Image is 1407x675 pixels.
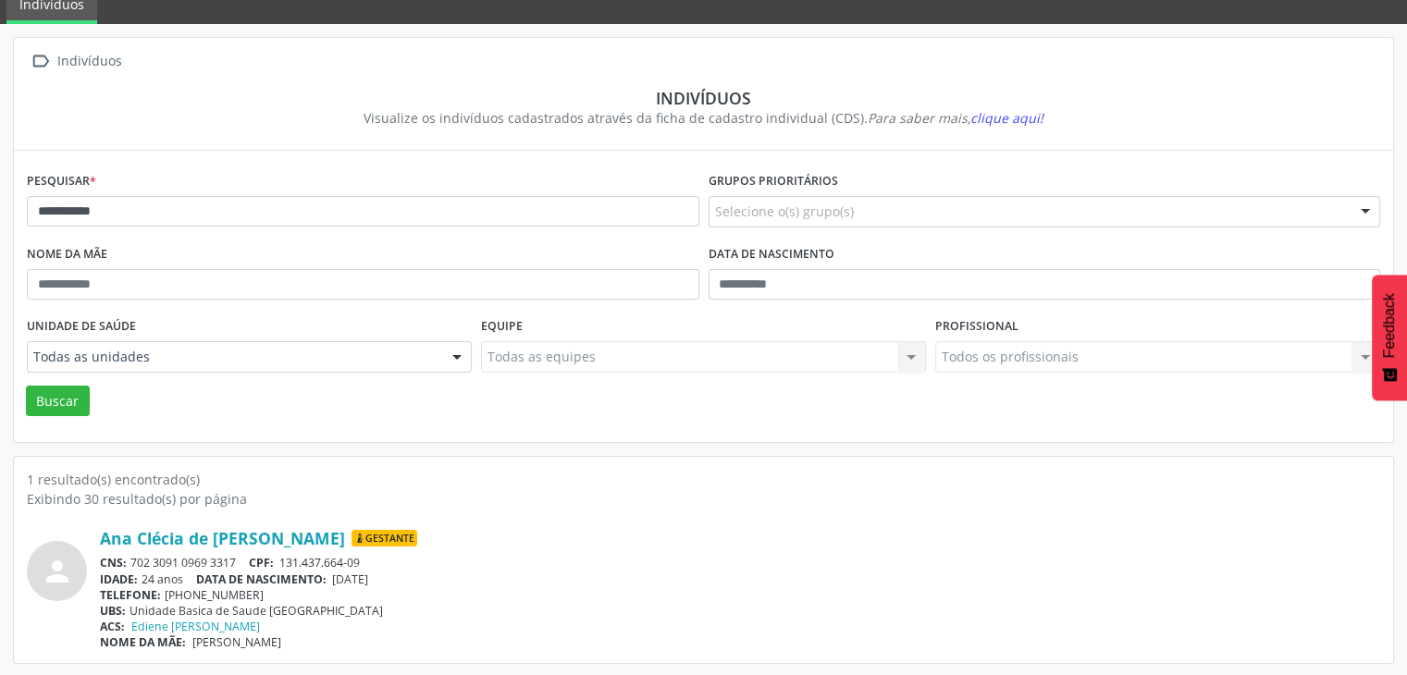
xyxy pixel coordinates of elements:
[196,571,327,587] span: DATA DE NASCIMENTO:
[192,634,281,650] span: [PERSON_NAME]
[935,313,1018,341] label: Profissional
[352,530,417,546] span: Gestante
[100,603,126,619] span: UBS:
[332,571,368,587] span: [DATE]
[970,109,1043,127] span: clique aqui!
[709,167,838,196] label: Grupos prioritários
[481,313,523,341] label: Equipe
[27,167,96,196] label: Pesquisar
[27,48,54,75] i: 
[100,571,138,587] span: IDADE:
[100,634,186,650] span: NOME DA MÃE:
[27,489,1380,509] div: Exibindo 30 resultado(s) por página
[40,108,1367,128] div: Visualize os indivíduos cadastrados através da ficha de cadastro individual (CDS).
[709,240,834,269] label: Data de nascimento
[868,109,1043,127] i: Para saber mais,
[27,470,1380,489] div: 1 resultado(s) encontrado(s)
[100,555,1380,571] div: 702 3091 0969 3317
[41,555,74,588] i: person
[100,528,345,548] a: Ana Clécia de [PERSON_NAME]
[33,348,434,366] span: Todas as unidades
[27,240,107,269] label: Nome da mãe
[27,48,125,75] a:  Indivíduos
[1381,293,1398,358] span: Feedback
[100,555,127,571] span: CNS:
[100,587,161,603] span: TELEFONE:
[100,619,125,634] span: ACS:
[100,603,1380,619] div: Unidade Basica de Saude [GEOGRAPHIC_DATA]
[131,619,260,634] a: Ediene [PERSON_NAME]
[1372,275,1407,400] button: Feedback - Mostrar pesquisa
[26,386,90,417] button: Buscar
[100,571,1380,587] div: 24 anos
[27,313,136,341] label: Unidade de saúde
[249,555,274,571] span: CPF:
[54,48,125,75] div: Indivíduos
[279,555,360,571] span: 131.437.664-09
[100,587,1380,603] div: [PHONE_NUMBER]
[715,202,854,221] span: Selecione o(s) grupo(s)
[40,88,1367,108] div: Indivíduos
